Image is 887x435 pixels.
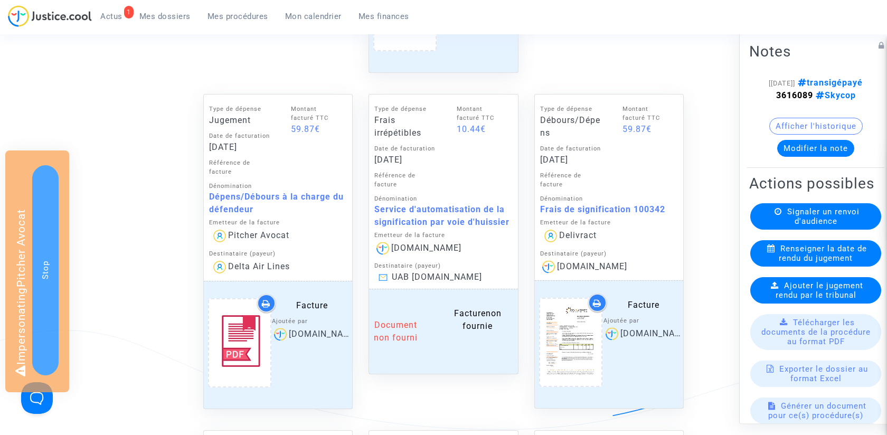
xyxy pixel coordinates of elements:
div: Type de dépense [209,105,270,114]
div: Montant facturé TTC [457,105,507,123]
a: Mon calendrier [277,8,350,24]
img: logo.png [540,259,557,275]
div: Date de facturation [209,132,270,141]
span: Pitcher Avocat [228,230,289,240]
img: logo.png [374,240,391,257]
div: Emetteur de la facture [540,219,678,228]
a: Mes procédures [199,8,277,24]
span: [DOMAIN_NAME] [391,243,461,253]
div: Montant facturé TTC [622,105,673,123]
div: [DATE] [209,141,270,154]
span: Générer un document pour ce(s) procédure(s) [768,401,866,420]
div: Dénomination [540,195,678,204]
span: [DOMAIN_NAME] [289,328,359,338]
div: Jugement [209,114,270,127]
div: [DATE] [374,154,436,166]
span: UAB [DOMAIN_NAME] [392,272,482,282]
div: Référence de facture [209,159,270,177]
a: Mes dossiers [131,8,199,24]
div: Type de dépense [540,105,601,114]
button: Stop [32,165,59,375]
span: Mon calendrier [285,12,342,21]
a: Mes finances [350,8,418,24]
div: Date de facturation [374,145,436,154]
span: Delivract [559,230,597,240]
div: Destinataire (payeur) [540,250,678,259]
span: [DOMAIN_NAME] [620,328,691,338]
div: Ajoutée par [603,317,684,326]
div: Débours/Dépens [540,114,601,139]
div: 1 [124,6,134,18]
div: Type de dépense [374,105,436,114]
span: [DOMAIN_NAME] [557,261,627,271]
div: Frais irrépétibles [374,114,436,139]
span: Skycop [813,90,856,100]
h2: Notes [749,42,882,61]
div: Ajoutée par [272,317,352,326]
img: icon-envelope-color.svg [379,274,388,281]
img: icon-user.svg [542,228,559,244]
img: jc-logo.svg [8,5,92,27]
div: Facture [438,307,518,333]
div: Montant facturé TTC [291,105,342,123]
iframe: Help Scout Beacon - Open [21,382,53,414]
span: Signaler un renvoi d'audience [787,207,860,226]
button: Modifier la note [777,140,854,157]
span: Stop [41,261,50,279]
strong: 3616089 [776,90,813,100]
span: Renseigner la date de rendu du jugement [779,244,867,263]
div: Impersonating [5,150,69,392]
img: logo.png [603,326,620,342]
div: Facture [272,299,352,312]
img: icon-user.svg [211,259,228,276]
div: 59.87€ [291,123,342,136]
div: Emetteur de la facture [374,231,513,240]
span: Mes dossiers [139,12,191,21]
span: transigépayé [795,78,863,88]
div: Destinataire (payeur) [209,250,347,259]
div: Service d'automatisation de la signification par voie d'huissier [374,203,513,229]
div: 59.87€ [622,123,673,136]
div: Dénomination [209,182,347,191]
span: Actus [100,12,122,21]
div: 10.44€ [457,123,507,136]
div: Référence de facture [540,172,601,190]
div: Date de facturation [540,145,601,154]
div: Référence de facture [374,172,436,190]
span: Mes procédures [207,12,268,21]
span: non fournie [463,308,502,331]
div: Dénomination [374,195,513,204]
span: Mes finances [358,12,409,21]
span: [[DATE]] [769,79,795,87]
h2: Actions possibles [749,174,882,193]
div: Destinataire (payeur) [374,262,513,271]
div: Emetteur de la facture [209,219,347,228]
img: icon-user.svg [211,228,228,244]
div: Frais de signification 100342 [540,203,678,216]
span: Delta Air Lines [228,261,290,271]
span: Exporter le dossier au format Excel [779,364,868,383]
span: Ajouter le jugement rendu par le tribunal [776,281,864,300]
img: logo.png [272,326,289,343]
div: [DATE] [540,154,601,166]
span: Télécharger les documents de la procédure au format PDF [761,318,871,346]
button: Afficher l'historique [769,118,863,135]
div: Facture [603,299,684,311]
div: Document non fourni [369,319,422,344]
a: 1Actus [92,8,131,24]
div: Dépens/Débours à la charge du défendeur [209,191,347,216]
